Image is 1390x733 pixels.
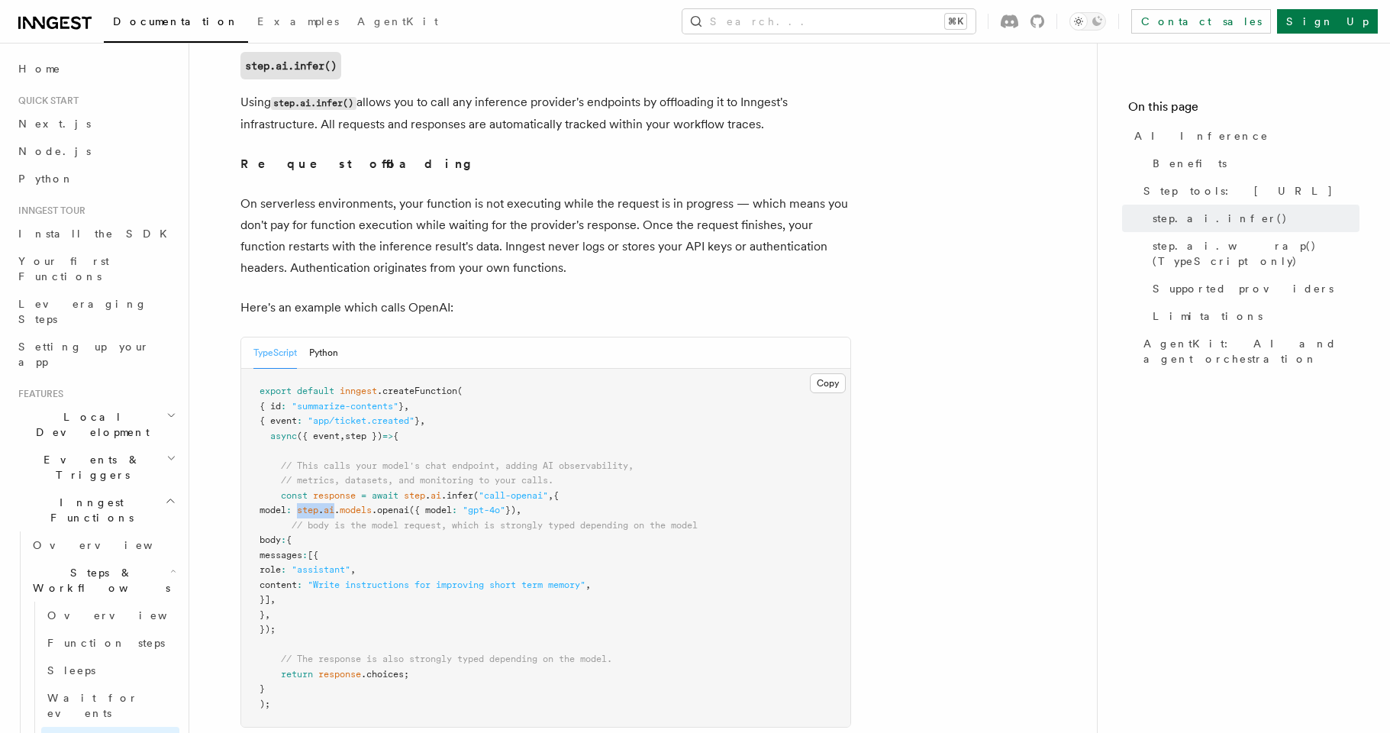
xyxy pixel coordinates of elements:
span: { [286,534,292,545]
span: Events & Triggers [12,452,166,483]
span: Benefits [1153,156,1227,171]
span: Inngest tour [12,205,85,217]
span: // The response is also strongly typed depending on the model. [281,654,612,664]
span: step [297,505,318,515]
span: step.ai.wrap() (TypeScript only) [1153,238,1359,269]
span: Leveraging Steps [18,298,147,325]
span: . [425,490,431,501]
span: .choices; [361,669,409,680]
span: , [340,431,345,441]
span: step }) [345,431,382,441]
span: , [420,415,425,426]
a: Python [12,165,179,192]
a: Examples [248,5,348,41]
span: , [585,580,591,590]
span: Your first Functions [18,255,109,283]
h4: On this page [1128,98,1359,122]
a: step.ai.wrap() (TypeScript only) [1147,232,1359,275]
a: AI Inference [1128,122,1359,150]
span: content [260,580,297,590]
span: return [281,669,313,680]
a: AgentKit [348,5,447,41]
span: messages [260,550,302,560]
span: "assistant" [292,564,350,575]
span: step.ai.infer() [1153,211,1288,226]
button: Copy [810,373,846,393]
button: Inngest Functions [12,489,179,531]
span: : [281,564,286,575]
span: default [297,386,334,396]
span: , [265,609,270,620]
span: Features [12,388,63,400]
span: Home [18,61,61,76]
span: .openai [372,505,409,515]
span: "call-openai" [479,490,548,501]
span: async [270,431,297,441]
span: response [313,490,356,501]
p: Here's an example which calls OpenAI: [240,297,851,318]
span: "gpt-4o" [463,505,505,515]
span: step [404,490,425,501]
span: "app/ticket.created" [308,415,414,426]
span: , [548,490,553,501]
span: ({ model [409,505,452,515]
span: model [260,505,286,515]
button: Events & Triggers [12,446,179,489]
span: } [260,609,265,620]
p: On serverless environments, your function is not executing while the request is in progress — whi... [240,193,851,279]
span: Documentation [113,15,239,27]
a: Contact sales [1131,9,1271,34]
span: : [281,534,286,545]
span: Limitations [1153,308,1263,324]
button: Python [309,337,338,369]
span: ( [457,386,463,396]
span: => [382,431,393,441]
span: : [297,415,302,426]
span: Install the SDK [18,228,176,240]
a: Setting up your app [12,333,179,376]
a: Documentation [104,5,248,43]
span: "Write instructions for improving short term memory" [308,580,585,590]
span: const [281,490,308,501]
span: AgentKit [357,15,438,27]
span: [{ [308,550,318,560]
kbd: ⌘K [945,14,966,29]
span: }) [505,505,516,515]
span: Steps & Workflows [27,565,170,596]
a: Sleeps [41,657,179,684]
span: AI Inference [1134,128,1269,144]
code: step.ai.infer() [271,97,356,110]
button: TypeScript [253,337,297,369]
a: Node.js [12,137,179,165]
span: Overview [33,539,190,551]
a: AgentKit: AI and agent orchestration [1137,330,1359,373]
span: .infer [441,490,473,501]
a: Step tools: [URL] [1137,177,1359,205]
span: : [286,505,292,515]
a: Wait for events [41,684,179,727]
span: ( [473,490,479,501]
span: , [270,594,276,605]
span: . [334,505,340,515]
button: Search...⌘K [682,9,976,34]
span: Node.js [18,145,91,157]
span: Python [18,173,74,185]
span: } [414,415,420,426]
a: Overview [41,602,179,629]
a: Your first Functions [12,247,179,290]
span: Local Development [12,409,166,440]
span: models [340,505,372,515]
a: Supported providers [1147,275,1359,302]
span: "summarize-contents" [292,401,398,412]
span: { [393,431,398,441]
a: Limitations [1147,302,1359,330]
span: ({ event [297,431,340,441]
a: Sign Up [1277,9,1378,34]
a: Benefits [1147,150,1359,177]
span: : [297,580,302,590]
span: : [302,550,308,560]
a: step.ai.infer() [1147,205,1359,232]
span: ai [431,490,441,501]
span: await [372,490,398,501]
span: { [553,490,559,501]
